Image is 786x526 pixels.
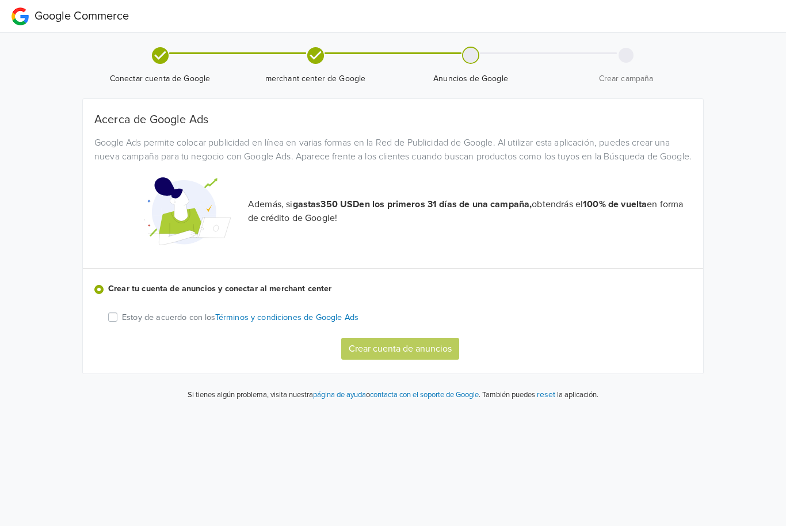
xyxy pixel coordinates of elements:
span: Conectar cuenta de Google [87,73,233,85]
p: Si tienes algún problema, visita nuestra o . [188,390,480,401]
label: Crear tu cuenta de anuncios y conectar al merchant center [108,283,692,295]
span: merchant center de Google [242,73,388,85]
div: Google Ads permite colocar publicidad en línea en varias formas en la Red de Publicidad de Google... [86,136,700,163]
p: También puedes la aplicación. [480,388,598,401]
span: Crear campaña [553,73,699,85]
button: reset [537,388,555,401]
a: página de ayuda [313,390,366,399]
span: Anuncios de Google [398,73,544,85]
h5: Acerca de Google Ads [94,113,692,127]
a: Términos y condiciones de Google Ads [215,312,358,322]
strong: 100% de vuelta [583,199,647,210]
img: Google Promotional Codes [144,168,231,254]
strong: gastas 350 USD en los primeros 31 días de una campaña, [293,199,532,210]
span: Google Commerce [35,9,129,23]
a: contacta con el soporte de Google [370,390,479,399]
p: Estoy de acuerdo con los [122,311,358,324]
p: Además, si obtendrás el en forma de crédito de Google! [248,197,692,225]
